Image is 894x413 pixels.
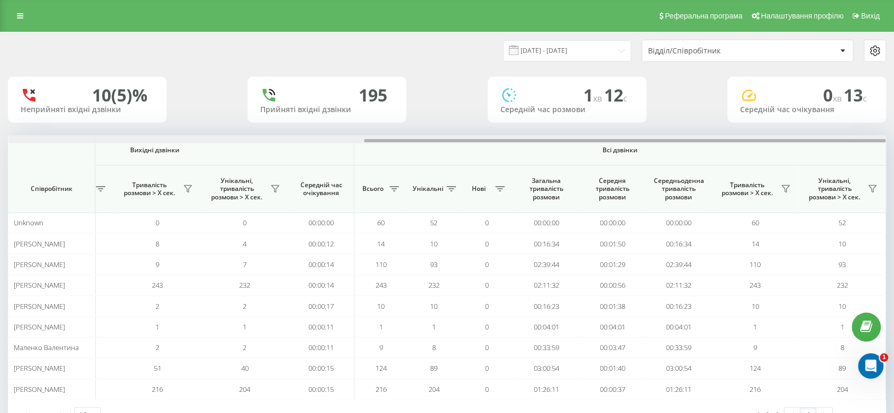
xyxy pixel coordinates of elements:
span: 13 [844,84,867,106]
td: 00:01:29 [579,254,645,275]
span: 10 [430,301,437,311]
iframe: Intercom live chat [858,353,883,379]
span: 216 [376,384,387,394]
span: 2 [156,301,159,311]
span: 12 [604,84,627,106]
span: Маленко Валентина [14,343,79,352]
td: 01:26:11 [645,379,711,400]
span: Співробітник [17,185,86,193]
span: 7 [243,260,247,269]
span: 8 [841,343,844,352]
td: 02:39:44 [513,254,579,275]
span: 10 [838,301,846,311]
td: 00:00:00 [579,213,645,233]
span: 243 [750,280,761,290]
span: [PERSON_NAME] [14,280,65,290]
span: 14 [377,239,385,249]
td: 00:00:11 [288,317,354,337]
span: 243 [152,280,163,290]
td: 00:00:17 [288,296,354,316]
td: 00:00:00 [288,213,354,233]
span: 1 [243,322,247,332]
span: 0 [485,280,489,290]
div: 10 (5)% [92,85,148,105]
td: 01:26:11 [513,379,579,400]
div: 195 [359,85,387,105]
td: 00:00:15 [288,358,354,379]
td: 02:39:44 [645,254,711,275]
td: 00:00:56 [579,275,645,296]
span: [PERSON_NAME] [14,239,65,249]
span: 0 [485,343,489,352]
td: 00:01:50 [579,233,645,254]
span: 10 [838,239,846,249]
span: 232 [837,280,848,290]
span: 4 [243,239,247,249]
span: Реферальна програма [665,12,743,20]
td: 00:00:15 [288,379,354,400]
span: 2 [243,343,247,352]
span: 1 [156,322,159,332]
span: 89 [838,363,846,373]
span: 204 [428,384,440,394]
span: Середній час очікування [296,181,346,197]
span: 204 [837,384,848,394]
span: 124 [376,363,387,373]
span: 110 [376,260,387,269]
span: 14 [752,239,759,249]
span: Середня тривалість розмови [587,177,637,201]
td: 00:00:12 [288,233,354,254]
span: Всі дзвінки [386,146,854,154]
span: 0 [485,322,489,332]
span: Вихід [861,12,880,20]
span: 0 [156,218,159,227]
span: [PERSON_NAME] [14,260,65,269]
span: 1 [583,84,604,106]
span: 0 [485,218,489,227]
div: Середній час розмови [500,105,634,114]
span: 1 [432,322,436,332]
span: 0 [485,363,489,373]
td: 00:00:37 [579,379,645,400]
span: 60 [377,218,385,227]
span: 0 [485,239,489,249]
span: Налаштування профілю [761,12,843,20]
span: [PERSON_NAME] [14,301,65,311]
span: 9 [379,343,383,352]
td: 00:16:34 [513,233,579,254]
td: 00:04:01 [579,317,645,337]
span: 1 [841,322,844,332]
span: 52 [430,218,437,227]
span: 0 [485,301,489,311]
div: Відділ/Співробітник [648,47,774,56]
td: 00:33:59 [645,337,711,358]
span: 0 [243,218,247,227]
span: 1 [379,322,383,332]
span: 1 [753,322,757,332]
td: 00:00:14 [288,275,354,296]
span: 93 [430,260,437,269]
span: Тривалість розмови > Х сек. [717,181,778,197]
span: 0 [485,384,489,394]
span: [PERSON_NAME] [14,363,65,373]
td: 02:11:32 [513,275,579,296]
div: Неприйняті вхідні дзвінки [21,105,154,114]
span: 124 [750,363,761,373]
td: 03:00:54 [645,358,711,379]
span: 8 [432,343,436,352]
td: 00:16:23 [513,296,579,316]
td: 02:11:32 [645,275,711,296]
span: 9 [753,343,757,352]
td: 00:01:40 [579,358,645,379]
td: 03:00:54 [513,358,579,379]
span: 2 [156,343,159,352]
span: 232 [428,280,440,290]
span: Unknown [14,218,43,227]
td: 00:04:01 [513,317,579,337]
span: c [623,93,627,104]
span: хв [593,93,604,104]
span: 52 [838,218,846,227]
td: 00:00:14 [288,254,354,275]
span: 1 [880,353,888,362]
span: 216 [750,384,761,394]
